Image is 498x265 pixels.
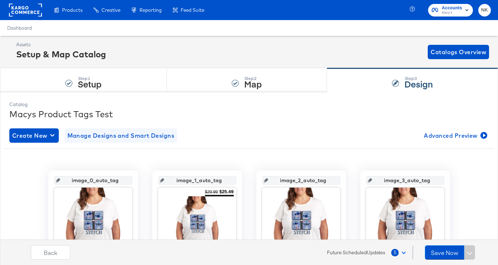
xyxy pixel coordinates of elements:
[428,4,473,16] button: AccountsMacy's
[391,249,399,256] span: 5
[424,131,486,141] span: Advanced Preview
[67,131,175,141] span: Manage Designs and Smart Designs
[327,249,385,256] span: Future Scheduled Updates
[425,245,464,260] button: Save Now
[442,10,462,16] span: Macy's
[9,128,59,143] button: Create New
[404,76,433,81] div: Step: 3
[7,25,32,31] a: Dashboard
[244,78,262,90] strong: Map
[16,41,106,48] div: Assets
[65,128,177,143] button: Manage Designs and Smart Designs
[478,4,491,16] button: NK
[9,108,489,120] div: Macys Product Tags Test
[421,128,489,143] button: Advanced Preview
[244,76,262,81] div: Step: 2
[391,246,409,259] button: 5
[442,4,462,12] span: Accounts
[404,78,433,90] strong: Design
[428,45,489,59] button: Catalogs Overview
[62,7,82,13] span: Products
[16,48,106,60] div: Setup & Map Catalog
[431,47,486,57] span: Catalogs Overview
[12,131,56,141] span: Create New
[101,7,120,13] span: Creative
[78,78,101,90] strong: Setup
[31,245,70,260] button: Back
[78,76,101,81] div: Step: 1
[481,6,488,14] span: NK
[139,7,162,13] span: Reporting
[181,7,204,13] span: Feed Suite
[9,101,489,108] div: Catalog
